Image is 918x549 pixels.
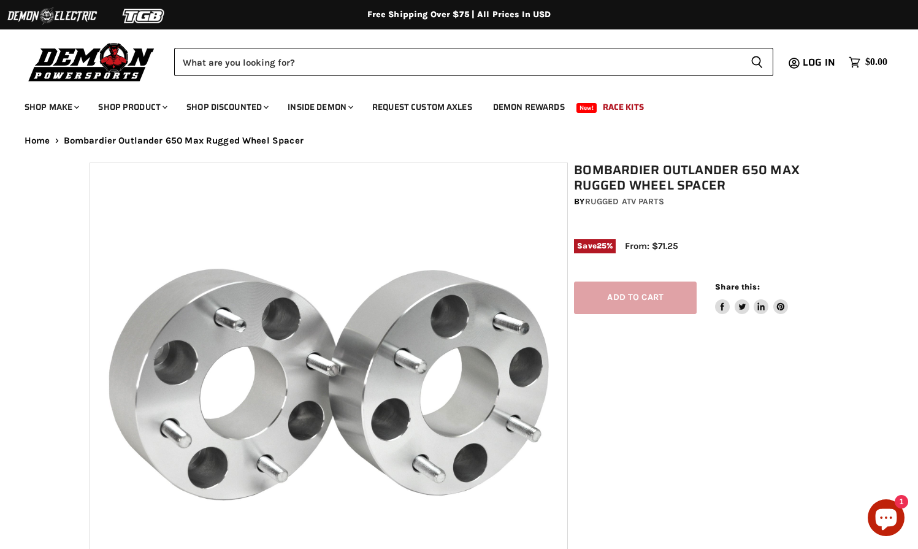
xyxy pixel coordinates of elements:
img: TGB Logo 2 [98,4,190,28]
img: Demon Powersports [25,40,159,83]
span: New! [576,103,597,113]
img: Demon Electric Logo 2 [6,4,98,28]
a: Home [25,136,50,146]
a: Log in [797,57,843,68]
a: Request Custom Axles [363,94,481,120]
a: Rugged ATV Parts [585,196,664,207]
a: Demon Rewards [484,94,574,120]
a: Shop Make [15,94,86,120]
span: Share this: [715,282,759,291]
span: $0.00 [865,56,887,68]
span: Bombardier Outlander 650 Max Rugged Wheel Spacer [64,136,304,146]
a: Inside Demon [278,94,361,120]
span: From: $71.25 [625,240,678,251]
a: Shop Discounted [177,94,276,120]
span: Save % [574,239,616,253]
form: Product [174,48,773,76]
ul: Main menu [15,90,884,120]
button: Search [741,48,773,76]
input: Search [174,48,741,76]
h1: Bombardier Outlander 650 Max Rugged Wheel Spacer [574,163,835,193]
a: Shop Product [89,94,175,120]
a: Race Kits [594,94,653,120]
span: Log in [803,55,835,70]
span: 25 [597,241,606,250]
inbox-online-store-chat: Shopify online store chat [864,499,908,539]
a: $0.00 [843,53,893,71]
div: by [574,195,835,209]
aside: Share this: [715,282,788,314]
